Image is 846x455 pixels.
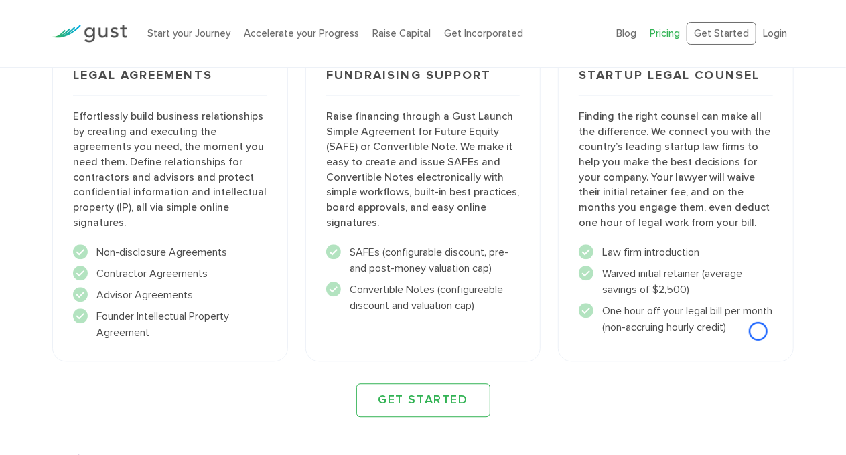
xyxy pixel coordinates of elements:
[372,27,431,39] a: Raise Capital
[73,70,267,96] h3: Legal Agreements
[444,27,523,39] a: Get Incorporated
[73,287,267,303] li: Advisor Agreements
[579,244,773,260] li: Law firm introduction
[579,303,773,335] li: One hour off your legal bill per month (non-accruing hourly credit)
[73,244,267,260] li: Non-disclosure Agreements
[326,70,520,96] h3: Fundraising Support
[579,266,773,298] li: Waived initial retainer (average savings of $2,500)
[147,27,230,39] a: Start your Journey
[687,22,756,45] a: Get Started
[73,308,267,341] li: Founder Intellectual Property Agreement
[326,109,520,231] p: Raise financing through a Gust Launch Simple Agreement for Future Equity (SAFE) or Convertible No...
[356,383,490,417] a: GET STARTED
[52,25,127,43] img: Gust Logo
[579,70,773,96] h3: Startup Legal Counsel
[616,27,636,39] a: Blog
[73,266,267,282] li: Contractor Agreements
[326,244,520,276] li: SAFEs (configurable discount, pre- and post-money valuation cap)
[73,109,267,231] p: Effortlessly build business relationships by creating and executing the agreements you need, the ...
[579,109,773,231] p: Finding the right counsel can make all the difference. We connect you with the country’s leading ...
[326,282,520,314] li: Convertible Notes (configureable discount and valuation cap)
[244,27,359,39] a: Accelerate your Progress
[763,27,787,39] a: Login
[650,27,680,39] a: Pricing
